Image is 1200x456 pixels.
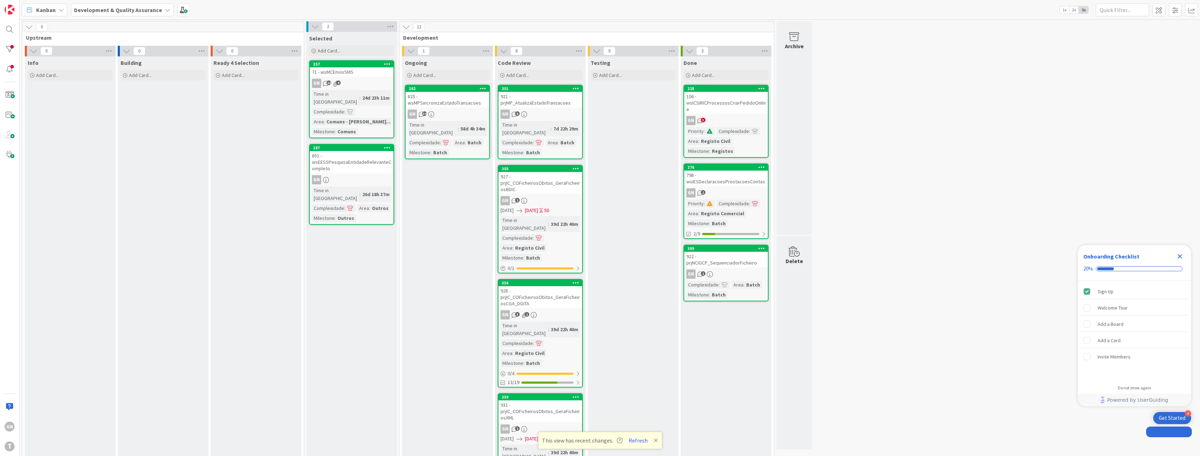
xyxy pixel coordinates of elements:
[498,85,582,107] div: 351921 - prjMP_AtualizaEstadoTransacoes
[525,207,538,214] span: [DATE]
[498,286,582,308] div: 928 - prjIC_COFicheirosObitos_GeraFicheirosCGA_DGITA
[686,219,709,227] div: Milestone
[701,190,705,195] span: 1
[5,441,15,451] div: T
[406,92,489,107] div: 825 - wsMPSincronizaEstadoTransacoes
[513,349,546,357] div: Registo Civil
[36,72,59,78] span: Add Card...
[1060,6,1069,13] span: 1x
[36,6,56,14] span: Kanban
[344,204,345,212] span: :
[310,79,394,88] div: GN
[403,34,765,41] span: Development
[684,116,768,125] div: GN
[684,245,768,252] div: 389
[5,422,15,432] div: GN
[322,22,334,31] span: 2
[501,359,523,367] div: Milestone
[523,149,524,156] span: :
[312,187,359,202] div: Time in [GEOGRAPHIC_DATA]
[1118,385,1151,391] div: Do not show again
[501,149,523,156] div: Milestone
[1069,6,1079,13] span: 2x
[312,175,321,184] div: GN
[498,59,531,66] span: Code Review
[684,164,768,186] div: 276798 - wsIESDeclaracoesPrestacoesContas
[336,80,341,85] span: 4
[508,370,514,377] span: 0 / 4
[749,127,750,135] span: :
[1153,412,1191,424] div: Open Get Started checklist, remaining modules: 4
[693,230,700,238] span: 2/9
[684,269,768,279] div: GN
[26,34,295,41] span: Upstream
[310,67,394,77] div: 71 - wsMCEnvioSMS
[701,118,705,122] span: 3
[5,5,15,15] img: Visit kanbanzone.com
[498,196,582,205] div: GN
[512,349,513,357] span: :
[501,216,548,232] div: Time in [GEOGRAPHIC_DATA]
[684,85,768,114] div: 228106 - wsICSIRICProcessosCriarPedidoOnline
[559,139,576,146] div: Batch
[501,244,512,252] div: Area
[501,435,514,443] span: [DATE]
[544,207,549,214] div: 5D
[501,110,510,119] div: GN
[785,42,804,50] div: Archive
[453,139,465,146] div: Area
[684,252,768,267] div: 922 - prjNCIGCP_SequenciadorFicheiro
[498,280,582,308] div: 356928 - prjIC_COFicheirosObitos_GeraFicheirosCGA_DGITA
[686,291,709,299] div: Milestone
[222,72,245,78] span: Add Card...
[502,395,582,400] div: 359
[312,128,335,135] div: Milestone
[498,165,583,273] a: 355927 - prjIC_COFicheirosObitos_GeraFicheirosBDICGN[DATE][DATE]5DTime in [GEOGRAPHIC_DATA]:39d 2...
[686,200,704,207] div: Priority
[324,118,325,126] span: :
[498,279,583,388] a: 356928 - prjIC_COFicheirosObitos_GeraFicheirosCGA_DGITAGNTime in [GEOGRAPHIC_DATA]:39d 22h 40mCom...
[309,35,332,42] span: Selected
[325,118,392,126] div: Comuns - [PERSON_NAME]...
[552,125,580,133] div: 7d 22h 29m
[1081,333,1188,348] div: Add a Card is incomplete.
[696,47,708,55] span: 3
[310,61,394,67] div: 257
[129,72,152,78] span: Add Card...
[510,47,523,55] span: 8
[1079,6,1088,13] span: 3x
[406,110,489,119] div: GN
[1174,251,1185,262] div: Close Checklist
[699,210,746,217] div: Registo Comercial
[743,281,744,289] span: :
[684,188,768,198] div: GN
[1081,394,1188,406] a: Powered by UserGuiding
[498,85,583,159] a: 351921 - prjMP_AtualizaEstadoTransacoesGNTime in [GEOGRAPHIC_DATA]:7d 22h 29mComplexidade:Area:Ba...
[698,210,699,217] span: :
[335,128,336,135] span: :
[359,190,361,198] span: :
[515,111,520,116] span: 5
[704,200,705,207] span: :
[502,86,582,91] div: 351
[1083,266,1185,272] div: Checklist progress: 20%
[310,151,394,173] div: 851 - wsEESSPesquisaEntidadeRelevanteCompleto
[524,149,542,156] div: Batch
[312,204,344,212] div: Complexidade
[524,359,542,367] div: Batch
[405,59,427,66] span: Ongoing
[1098,336,1121,345] div: Add a Card
[501,322,548,337] div: Time in [GEOGRAPHIC_DATA]
[502,166,582,171] div: 355
[406,85,489,92] div: 282
[732,281,743,289] div: Area
[357,204,369,212] div: Area
[698,137,699,145] span: :
[1098,352,1131,361] div: Invite Members
[369,204,370,212] span: :
[121,59,142,66] span: Building
[498,172,582,194] div: 927 - prjIC_COFicheirosObitos_GeraFicheirosBDIC
[686,188,696,198] div: GN
[710,147,735,155] div: Registos
[312,118,324,126] div: Area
